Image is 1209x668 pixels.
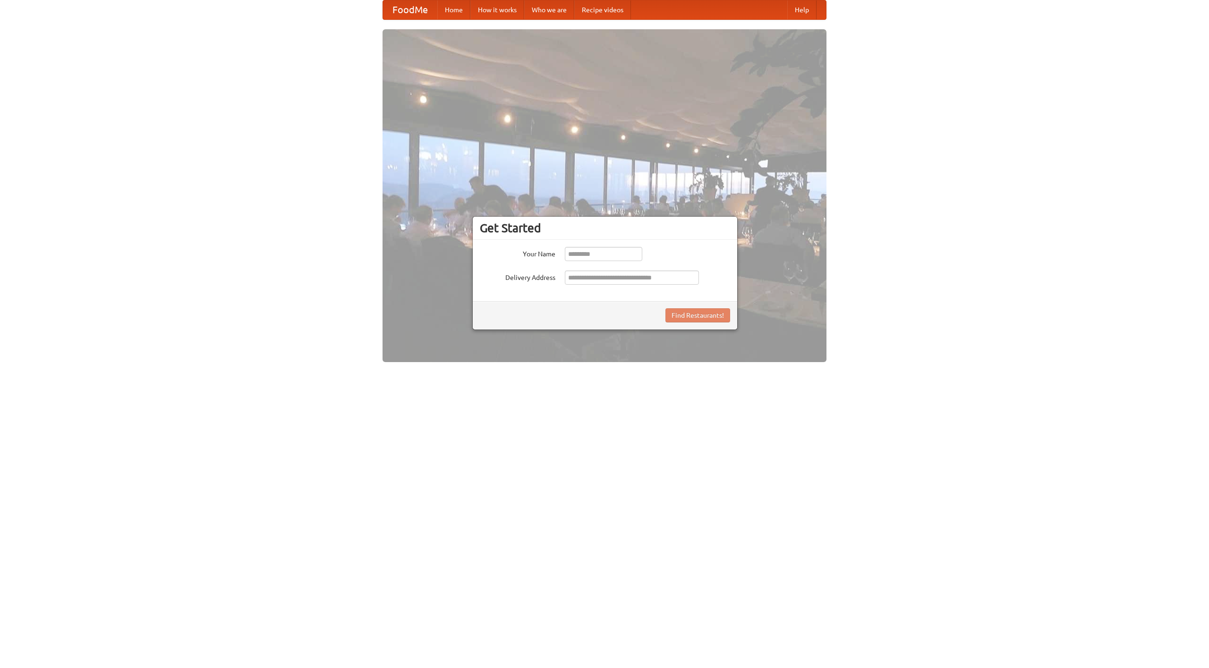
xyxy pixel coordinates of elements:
a: Who we are [524,0,574,19]
a: FoodMe [383,0,437,19]
label: Delivery Address [480,271,555,282]
label: Your Name [480,247,555,259]
a: Recipe videos [574,0,631,19]
a: Home [437,0,470,19]
button: Find Restaurants! [665,308,730,322]
h3: Get Started [480,221,730,235]
a: How it works [470,0,524,19]
a: Help [787,0,817,19]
